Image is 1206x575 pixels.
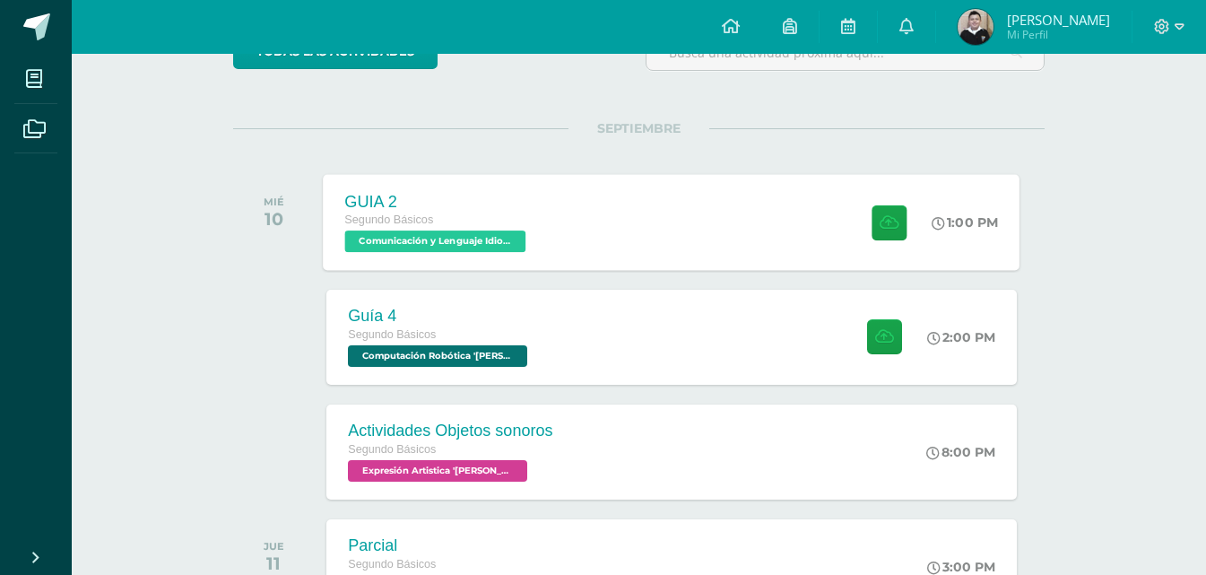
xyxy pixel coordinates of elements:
span: Mi Perfil [1007,27,1110,42]
span: Segundo Básicos [348,443,436,456]
span: SEPTIEMBRE [568,120,709,136]
img: 72b68dd699ea6cd059df20dfb4d2c7d8.png [958,9,993,45]
div: 1:00 PM [933,214,999,231]
div: GUIA 2 [345,192,531,211]
span: Segundo Básicos [348,328,436,341]
div: 8:00 PM [926,444,995,460]
span: Comunicación y Lenguaje Idioma Extranjero 'Newton' [345,231,526,252]
div: Parcial [348,536,532,555]
div: Actividades Objetos sonoros [348,422,552,440]
span: Expresión Artistica 'Newton' [348,460,527,482]
div: 2:00 PM [927,329,995,345]
div: Guía 4 [348,307,532,326]
div: MIÉ [264,196,284,208]
div: JUE [264,540,284,553]
span: Segundo Básicos [348,558,436,571]
span: Segundo Básicos [345,213,434,226]
span: [PERSON_NAME] [1007,11,1110,29]
div: 10 [264,208,284,230]
div: 3:00 PM [927,559,995,575]
div: 11 [264,553,284,574]
span: Computación Robótica 'Newton' [348,345,527,367]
